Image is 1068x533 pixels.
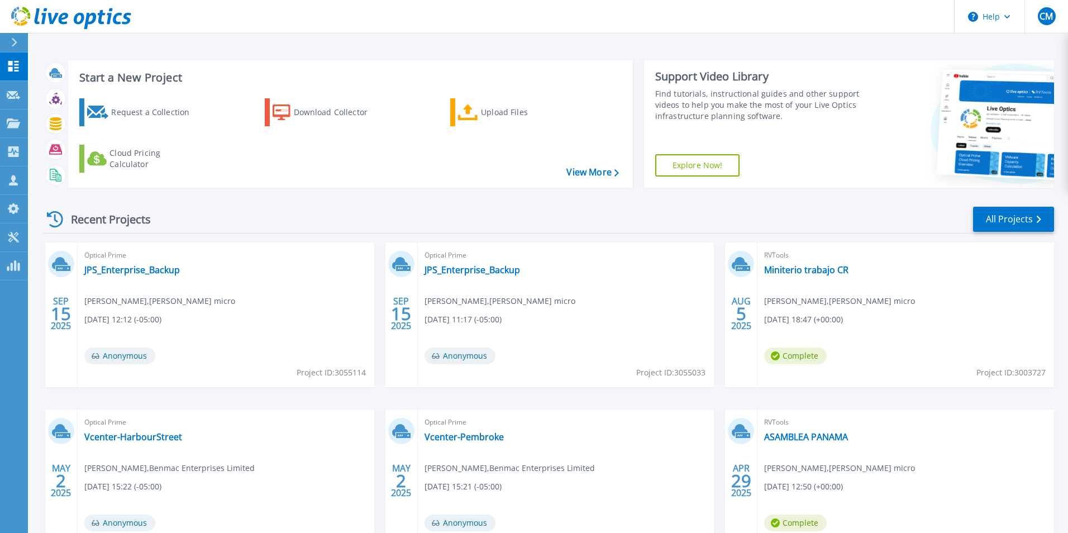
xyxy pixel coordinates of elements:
[79,98,204,126] a: Request a Collection
[84,431,182,442] a: Vcenter-HarbourStreet
[111,101,201,123] div: Request a Collection
[425,313,502,326] span: [DATE] 11:17 (-05:00)
[566,167,618,178] a: View More
[764,480,843,493] span: [DATE] 12:50 (+00:00)
[390,460,412,501] div: MAY 2025
[764,462,915,474] span: [PERSON_NAME] , [PERSON_NAME] micro
[396,476,406,486] span: 2
[764,313,843,326] span: [DATE] 18:47 (+00:00)
[973,207,1054,232] a: All Projects
[655,88,864,122] div: Find tutorials, instructional guides and other support videos to help you make the most of your L...
[265,98,389,126] a: Download Collector
[450,98,575,126] a: Upload Files
[731,460,752,501] div: APR 2025
[764,249,1047,261] span: RVTools
[731,293,752,334] div: AUG 2025
[655,69,864,84] div: Support Video Library
[84,462,255,474] span: [PERSON_NAME] , Benmac Enterprises Limited
[425,462,595,474] span: [PERSON_NAME] , Benmac Enterprises Limited
[764,416,1047,429] span: RVTools
[1040,12,1053,21] span: CM
[764,431,848,442] a: ASAMBLEA PANAMA
[84,264,180,275] a: JPS_Enterprise_Backup
[84,348,155,364] span: Anonymous
[84,480,161,493] span: [DATE] 15:22 (-05:00)
[294,101,383,123] div: Download Collector
[425,264,520,275] a: JPS_Enterprise_Backup
[50,460,71,501] div: MAY 2025
[736,309,746,318] span: 5
[56,476,66,486] span: 2
[84,295,235,307] span: [PERSON_NAME] , [PERSON_NAME] micro
[425,348,495,364] span: Anonymous
[764,515,827,531] span: Complete
[425,295,575,307] span: [PERSON_NAME] , [PERSON_NAME] micro
[425,515,495,531] span: Anonymous
[425,249,708,261] span: Optical Prime
[109,147,199,170] div: Cloud Pricing Calculator
[481,101,570,123] div: Upload Files
[51,309,71,318] span: 15
[79,145,204,173] a: Cloud Pricing Calculator
[391,309,411,318] span: 15
[425,431,504,442] a: Vcenter-Pembroke
[976,367,1046,379] span: Project ID: 3003727
[84,313,161,326] span: [DATE] 12:12 (-05:00)
[43,206,166,233] div: Recent Projects
[297,367,366,379] span: Project ID: 3055114
[636,367,705,379] span: Project ID: 3055033
[425,480,502,493] span: [DATE] 15:21 (-05:00)
[764,264,848,275] a: Miniterio trabajo CR
[84,249,368,261] span: Optical Prime
[731,476,751,486] span: 29
[79,72,618,84] h3: Start a New Project
[50,293,71,334] div: SEP 2025
[425,416,708,429] span: Optical Prime
[764,348,827,364] span: Complete
[84,515,155,531] span: Anonymous
[390,293,412,334] div: SEP 2025
[84,416,368,429] span: Optical Prime
[764,295,915,307] span: [PERSON_NAME] , [PERSON_NAME] micro
[655,154,740,177] a: Explore Now!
